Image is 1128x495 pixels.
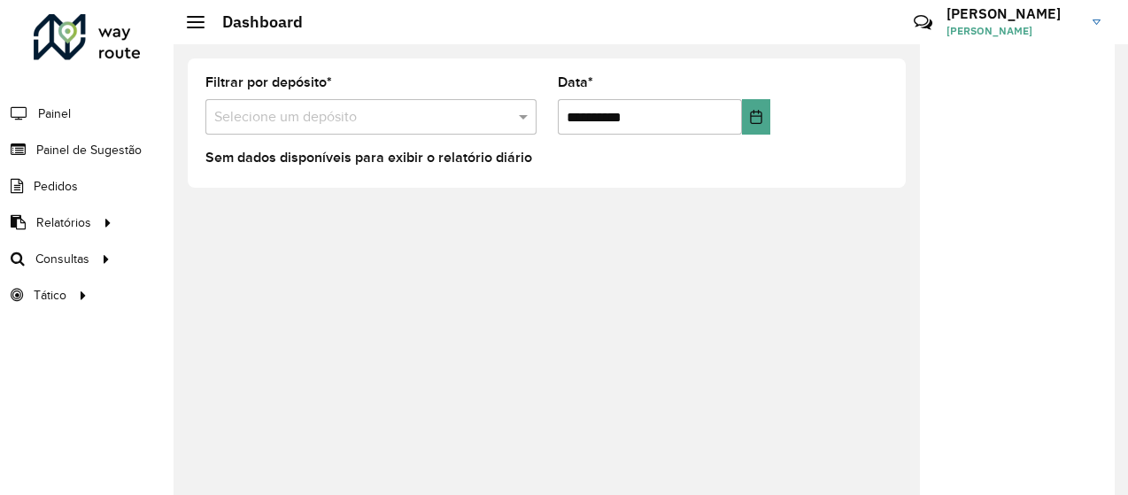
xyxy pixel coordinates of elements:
[904,4,942,42] a: Contato Rápido
[36,141,142,159] span: Painel de Sugestão
[946,23,1079,39] span: [PERSON_NAME]
[36,213,91,232] span: Relatórios
[742,99,770,135] button: Choose Date
[38,104,71,123] span: Painel
[34,177,78,196] span: Pedidos
[35,250,89,268] span: Consultas
[205,147,532,168] label: Sem dados disponíveis para exibir o relatório diário
[205,12,303,32] h2: Dashboard
[558,72,593,93] label: Data
[34,286,66,305] span: Tático
[205,72,332,93] label: Filtrar por depósito
[946,5,1079,22] h3: [PERSON_NAME]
